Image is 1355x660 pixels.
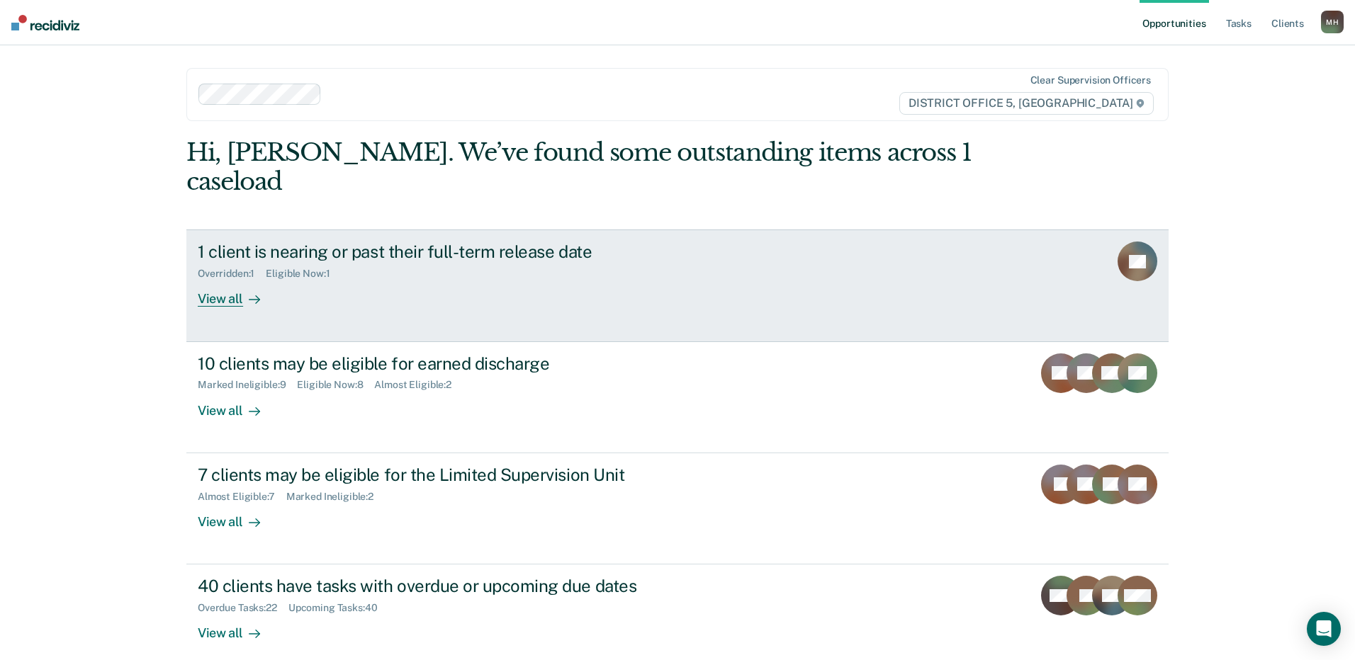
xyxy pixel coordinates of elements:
div: Overridden : 1 [198,268,266,280]
span: DISTRICT OFFICE 5, [GEOGRAPHIC_DATA] [899,92,1154,115]
div: 40 clients have tasks with overdue or upcoming due dates [198,576,695,596]
div: View all [198,614,277,642]
div: Open Intercom Messenger [1307,612,1341,646]
div: Hi, [PERSON_NAME]. We’ve found some outstanding items across 1 caseload [186,138,972,196]
div: Marked Ineligible : 9 [198,379,297,391]
div: M H [1321,11,1344,33]
img: Recidiviz [11,15,79,30]
div: 10 clients may be eligible for earned discharge [198,353,695,374]
button: MH [1321,11,1344,33]
div: Marked Ineligible : 2 [286,491,385,503]
div: Overdue Tasks : 22 [198,602,288,614]
div: Eligible Now : 1 [266,268,341,280]
div: View all [198,502,277,530]
div: 1 client is nearing or past their full-term release date [198,241,695,262]
a: 7 clients may be eligible for the Limited Supervision UnitAlmost Eligible:7Marked Ineligible:2Vie... [186,453,1169,564]
a: 1 client is nearing or past their full-term release dateOverridden:1Eligible Now:1View all [186,229,1169,341]
div: Clear supervision officers [1030,74,1151,86]
div: View all [198,391,277,419]
div: Almost Eligible : 2 [374,379,463,391]
div: Almost Eligible : 7 [198,491,286,503]
a: 10 clients may be eligible for earned dischargeMarked Ineligible:9Eligible Now:8Almost Eligible:2... [186,342,1169,453]
div: Upcoming Tasks : 40 [288,602,389,614]
div: 7 clients may be eligible for the Limited Supervision Unit [198,465,695,485]
div: Eligible Now : 8 [297,379,374,391]
div: View all [198,280,277,307]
